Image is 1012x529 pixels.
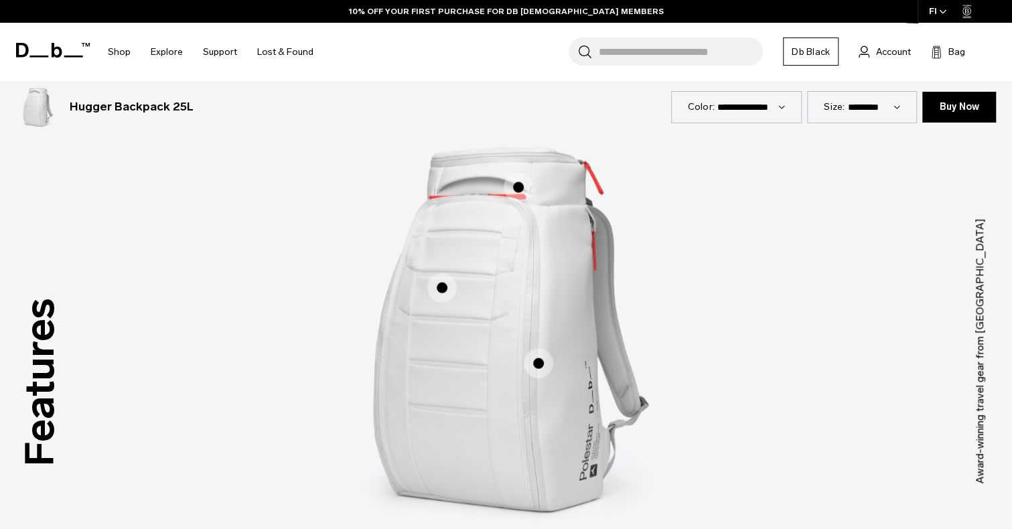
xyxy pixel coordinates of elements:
span: Account [876,45,911,59]
h3: Hugger Backpack 25L [70,98,194,116]
label: Size: [824,100,845,114]
a: Account [859,44,911,60]
a: Support [203,28,237,76]
a: 10% OFF YOUR FIRST PURCHASE FOR DB [DEMOGRAPHIC_DATA] MEMBERS [349,5,664,17]
nav: Main Navigation [98,23,323,81]
a: Db Black [783,37,839,66]
a: Shop [108,28,131,76]
a: Buy Now [922,92,996,123]
label: Color: [688,100,715,114]
a: Explore [151,28,183,76]
button: Bag [931,44,965,60]
img: Hugger Backpack 25L Polestar Edt. [16,86,59,129]
a: Lost & Found [257,28,313,76]
h3: Features [9,298,71,466]
span: Bag [948,45,965,59]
